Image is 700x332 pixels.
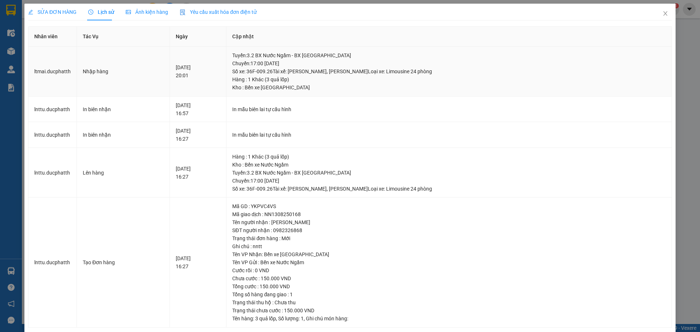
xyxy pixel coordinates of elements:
div: Kho : Bến xe [GEOGRAPHIC_DATA] [232,83,665,91]
div: Ghi chú : nntt [232,242,665,250]
span: 3 quả lốp [255,316,276,321]
div: Cước rồi : 0 VND [232,266,665,274]
div: Nhập hàng [83,67,164,75]
div: Tuyến : 3.2 BX Nước Ngầm - BX [GEOGRAPHIC_DATA] Chuyến: 17:00 [DATE] Số xe: 36F-009.26 Tài xế: [P... [232,169,665,193]
td: ltmai.ducphatth [28,47,77,97]
div: In biên nhận [83,131,164,139]
th: Cập nhật [226,27,672,47]
td: lnttu.ducphatth [28,97,77,122]
div: [DATE] 16:27 [176,165,221,181]
span: clock-circle [88,9,93,15]
div: Tuyến : 3.2 BX Nước Ngầm - BX [GEOGRAPHIC_DATA] Chuyến: 17:00 [DATE] Số xe: 36F-009.26 Tài xế: [P... [232,51,665,75]
span: 1 [301,316,304,321]
button: Close [655,4,676,24]
div: Hàng : 1 Khác (3 quả lốp) [232,153,665,161]
th: Nhân viên [28,27,77,47]
div: Tổng cước : 150.000 VND [232,282,665,290]
th: Ngày [170,27,227,47]
div: In mẫu biên lai tự cấu hình [232,105,665,113]
div: In mẫu biên lai tự cấu hình [232,131,665,139]
div: SĐT người nhận : 0982326868 [232,226,665,234]
div: Kho : Bến xe Nước Ngầm [232,161,665,169]
td: lnttu.ducphatth [28,198,77,328]
div: Trạng thái chưa cước : 150.000 VND [232,306,665,315]
th: Tác Vụ [77,27,170,47]
td: lnttu.ducphatth [28,148,77,198]
span: close [662,11,668,16]
div: In biên nhận [83,105,164,113]
div: Tên người nhận : [PERSON_NAME] [232,218,665,226]
div: Chưa cước : 150.000 VND [232,274,665,282]
div: Tên VP Nhận: Bến xe [GEOGRAPHIC_DATA] [232,250,665,258]
span: Lịch sử [88,9,114,15]
div: [DATE] 16:27 [176,127,221,143]
div: Tên hàng: , Số lượng: , Ghi chú món hàng: [232,315,665,323]
span: SỬA ĐƠN HÀNG [28,9,77,15]
div: Mã GD : YKPVC4VS [232,202,665,210]
span: picture [126,9,131,15]
img: icon [180,9,186,15]
div: Trạng thái thu hộ : Chưa thu [232,298,665,306]
td: lnttu.ducphatth [28,122,77,148]
div: Tạo Đơn hàng [83,258,164,266]
div: Lên hàng [83,169,164,177]
span: edit [28,9,33,15]
div: Hàng : 1 Khác (3 quả lốp) [232,75,665,83]
div: Trạng thái đơn hàng : Mới [232,234,665,242]
div: Tổng số hàng đang giao : 1 [232,290,665,298]
div: Mã giao dịch : NN1308250168 [232,210,665,218]
div: [DATE] 16:57 [176,101,221,117]
span: Ảnh kiện hàng [126,9,168,15]
span: Yêu cầu xuất hóa đơn điện tử [180,9,257,15]
div: [DATE] 20:01 [176,63,221,79]
div: Tên VP Gửi : Bến xe Nước Ngầm [232,258,665,266]
div: [DATE] 16:27 [176,254,221,270]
